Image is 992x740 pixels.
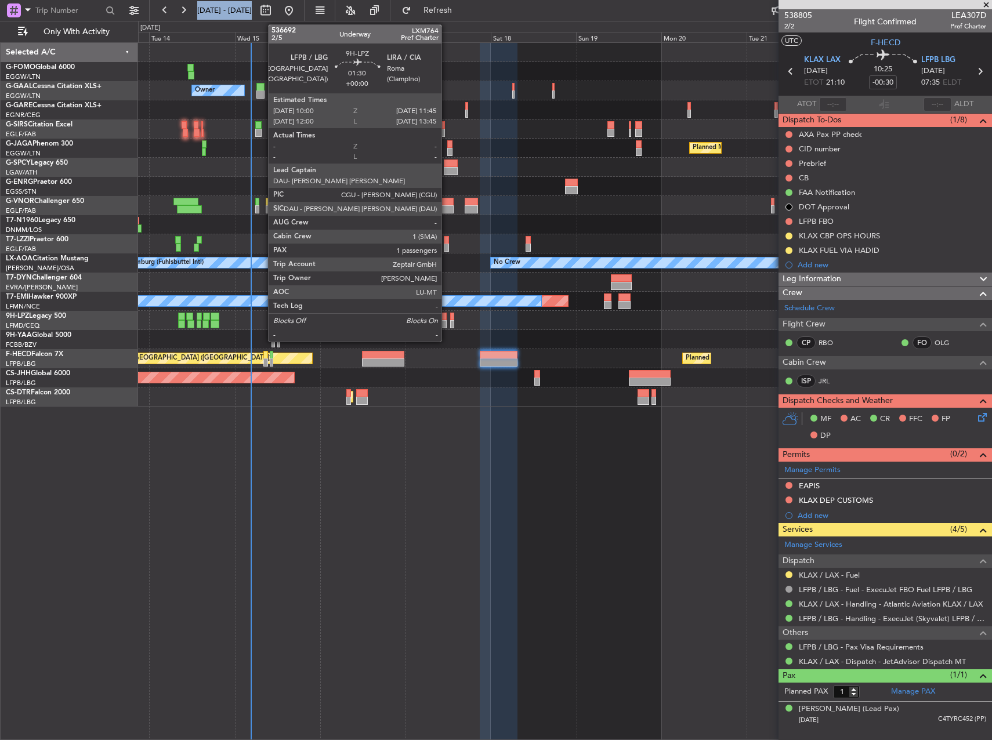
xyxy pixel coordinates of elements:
a: RBO [819,338,845,348]
a: G-FOMOGlobal 6000 [6,64,75,71]
span: AC [850,413,861,425]
a: LGAV/ATH [6,168,37,177]
span: Services [783,523,813,536]
div: Add new [798,510,986,520]
a: EGSS/STN [6,187,37,196]
span: 07:35 [921,77,940,89]
a: G-JAGAPhenom 300 [6,140,73,147]
a: T7-LZZIPraetor 600 [6,236,68,243]
div: CP [797,336,816,349]
a: T7-DYNChallenger 604 [6,274,82,281]
span: MF [820,413,831,425]
button: Only With Activity [13,23,126,41]
a: G-GARECessna Citation XLS+ [6,102,102,109]
a: FCBB/BZV [6,340,37,349]
div: Sun 19 [576,32,661,42]
div: ISP [797,375,816,387]
a: EGGW/LTN [6,149,41,158]
span: G-SIRS [6,121,28,128]
a: G-ENRGPraetor 600 [6,179,72,186]
a: EGGW/LTN [6,92,41,100]
a: LX-AOACitation Mustang [6,255,89,262]
span: [DATE] [921,66,945,77]
div: A/C Unavailable [348,82,396,99]
span: Flight Crew [783,318,826,331]
a: KLAX / LAX - Dispatch - JetAdvisor Dispatch MT [799,656,966,666]
span: C4TYRC452 (PP) [938,714,986,724]
div: Owner [195,82,215,99]
span: LEA307D [950,9,986,21]
span: Dispatch [783,554,814,568]
span: Others [783,626,808,640]
div: Tue 14 [149,32,234,42]
div: Thu 16 [320,32,406,42]
span: [DATE] [799,716,819,724]
button: UTC [781,35,802,46]
span: Cabin Crew [783,356,826,369]
a: 9H-LPZLegacy 500 [6,313,66,320]
a: JRL [819,376,845,386]
div: KLAX DEP CUSTOMS [799,495,873,505]
a: LFPB / LBG - Fuel - ExecuJet FBO Fuel LFPB / LBG [799,585,972,594]
a: EGNR/CEG [6,111,41,119]
div: Tue 21 [747,32,832,42]
span: LX-AOA [6,255,32,262]
span: ATOT [797,99,816,110]
span: 538805 [784,9,812,21]
a: OLG [935,338,961,348]
a: LFMD/CEQ [6,321,39,330]
span: 9H-LPZ [6,313,29,320]
span: F-HECD [6,351,31,358]
label: Planned PAX [784,686,828,698]
input: Trip Number [35,2,102,19]
div: EAPIS [799,481,820,491]
span: Only With Activity [30,28,122,36]
span: LFPB LBG [921,55,955,66]
a: F-HECDFalcon 7X [6,351,63,358]
div: FO [913,336,932,349]
div: DOT Approval [799,202,849,212]
div: CB [799,173,809,183]
span: Dispatch Checks and Weather [783,394,893,408]
div: No Crew [494,254,520,271]
span: G-JAGA [6,140,32,147]
div: [DATE] [140,23,160,33]
a: LFPB/LBG [6,360,36,368]
a: EGLF/FAB [6,206,36,215]
a: DNMM/LOS [6,226,42,234]
div: Planned Maint [GEOGRAPHIC_DATA] ([GEOGRAPHIC_DATA]) [88,350,271,367]
a: EGLF/FAB [6,245,36,253]
span: 21:10 [826,77,845,89]
div: AXA Pax PP check [799,129,862,139]
span: ELDT [943,77,961,89]
a: G-GAALCessna Citation XLS+ [6,83,102,90]
a: EGLF/FAB [6,130,36,139]
span: CS-JHH [6,370,31,377]
span: T7-DYN [6,274,32,281]
span: (0/2) [950,448,967,460]
a: LFMN/NCE [6,302,40,311]
a: T7-N1960Legacy 650 [6,217,75,224]
button: Refresh [396,1,466,20]
a: 9H-YAAGlobal 5000 [6,332,71,339]
a: Manage PAX [891,686,935,698]
a: EGGW/LTN [6,72,41,81]
span: DP [820,430,831,442]
a: LFPB / LBG - Pax Visa Requirements [799,642,924,652]
a: LFPB / LBG - Handling - ExecuJet (Skyvalet) LFPB / LBG [799,614,986,623]
div: Flight Confirmed [854,16,917,28]
a: Manage Permits [784,465,841,476]
span: Crew [783,286,802,300]
a: LFPB/LBG [6,398,36,407]
span: G-GARE [6,102,32,109]
span: FP [942,413,950,425]
span: G-VNOR [6,198,34,205]
div: Planned Maint [GEOGRAPHIC_DATA] ([GEOGRAPHIC_DATA]) [686,350,868,367]
a: G-SPCYLegacy 650 [6,159,68,166]
span: 10:25 [874,64,892,75]
span: KLAX LAX [804,55,841,66]
span: T7-N1960 [6,217,38,224]
span: ETOT [804,77,823,89]
a: G-VNORChallenger 650 [6,198,84,205]
div: Sat 18 [491,32,576,42]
